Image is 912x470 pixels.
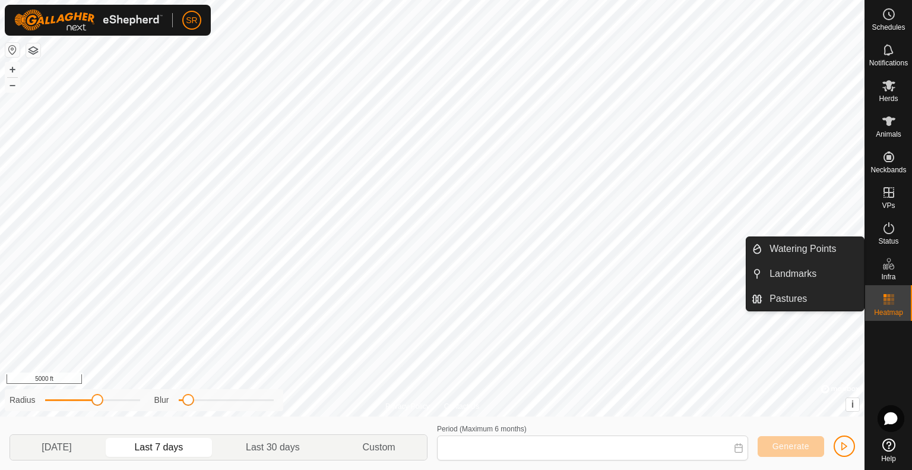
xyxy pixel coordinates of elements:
li: Watering Points [746,237,864,261]
span: Pastures [769,292,807,306]
span: VPs [882,202,895,209]
span: Watering Points [769,242,836,256]
li: Landmarks [746,262,864,286]
span: Last 7 days [134,440,183,455]
a: Privacy Policy [385,401,430,412]
span: Infra [881,273,895,280]
span: i [851,399,854,409]
span: Status [878,238,898,245]
button: Map Layers [26,43,40,58]
span: Neckbands [870,166,906,174]
a: Watering Points [762,237,864,261]
span: Animals [876,131,901,138]
img: Gallagher Logo [14,10,163,31]
span: Schedules [872,24,905,31]
a: Pastures [762,287,864,311]
button: – [5,78,20,92]
button: i [846,398,859,411]
span: SR [186,14,197,27]
span: Herds [879,95,898,102]
span: Last 30 days [246,440,300,455]
span: Heatmap [874,309,903,316]
label: Radius [9,394,36,406]
a: Landmarks [762,262,864,286]
a: Help [865,434,912,467]
span: Generate [772,441,809,451]
span: Notifications [869,59,908,67]
button: Generate [758,436,824,457]
a: Contact Us [444,401,479,412]
label: Blur [154,394,169,406]
button: + [5,62,20,77]
span: [DATE] [42,440,71,455]
span: Landmarks [769,267,816,281]
li: Pastures [746,287,864,311]
button: Reset Map [5,43,20,57]
label: Period (Maximum 6 months) [437,425,527,433]
span: Help [881,455,896,462]
span: Custom [363,440,395,455]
